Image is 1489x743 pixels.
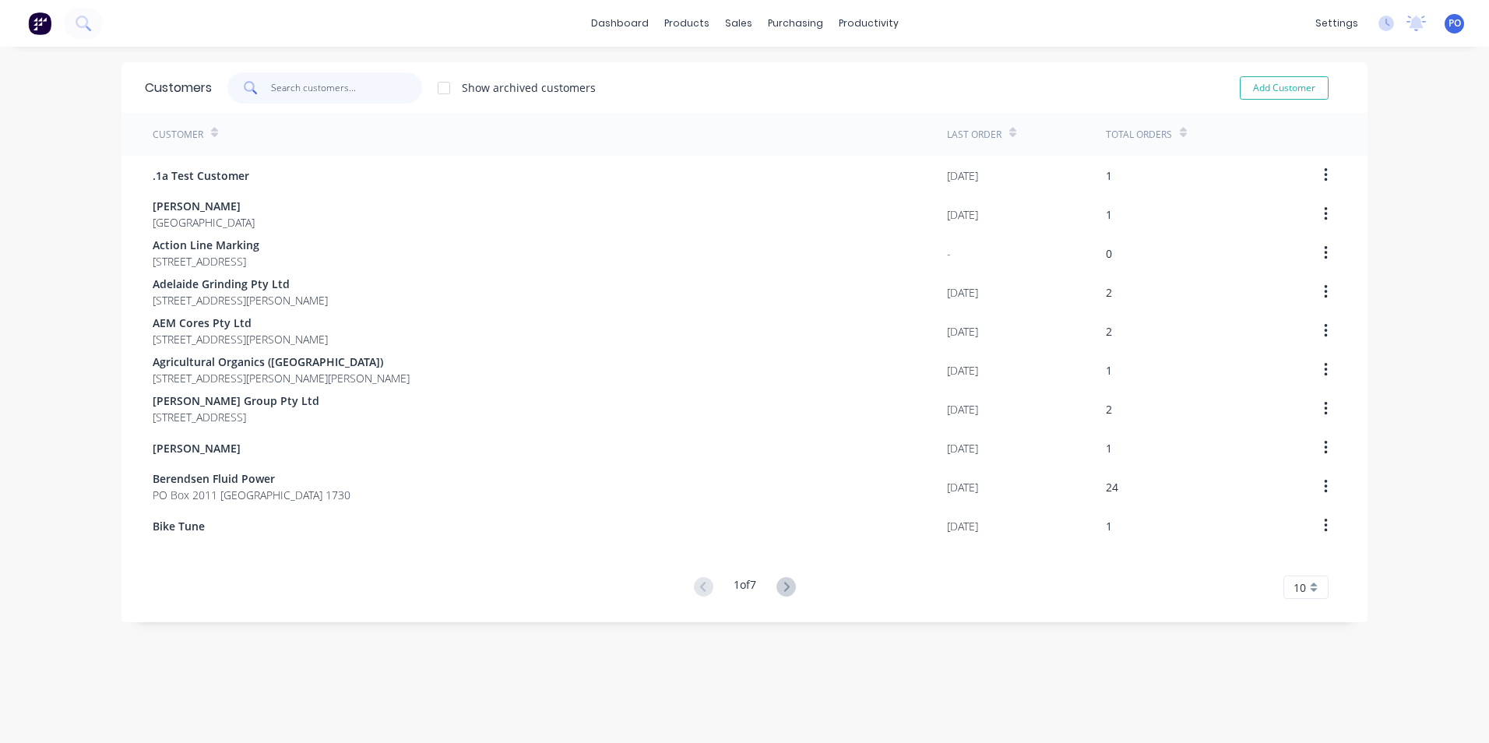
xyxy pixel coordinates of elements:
div: 1 [1106,362,1112,379]
a: dashboard [583,12,656,35]
div: [DATE] [947,362,978,379]
span: [STREET_ADDRESS] [153,409,319,425]
div: productivity [831,12,906,35]
div: [DATE] [947,167,978,184]
div: 2 [1106,323,1112,340]
span: Bike Tune [153,518,205,534]
div: 1 [1106,518,1112,534]
span: Berendsen Fluid Power [153,470,350,487]
div: 0 [1106,245,1112,262]
span: Adelaide Grinding Pty Ltd [153,276,328,292]
div: 1 [1106,206,1112,223]
span: Action Line Marking [153,237,259,253]
span: .1a Test Customer [153,167,249,184]
span: Agricultural Organics ([GEOGRAPHIC_DATA]) [153,354,410,370]
span: [GEOGRAPHIC_DATA] [153,214,255,231]
img: Factory [28,12,51,35]
span: [STREET_ADDRESS][PERSON_NAME][PERSON_NAME] [153,370,410,386]
div: 1 of 7 [734,576,756,599]
span: AEM Cores Pty Ltd [153,315,328,331]
span: PO Box 2011 [GEOGRAPHIC_DATA] 1730 [153,487,350,503]
div: 2 [1106,401,1112,417]
div: - [947,245,951,262]
div: Total Orders [1106,128,1172,142]
div: [DATE] [947,440,978,456]
div: [DATE] [947,518,978,534]
div: products [656,12,717,35]
div: [DATE] [947,323,978,340]
div: sales [717,12,760,35]
button: Add Customer [1240,76,1329,100]
span: PO [1449,16,1461,30]
div: Show archived customers [462,79,596,96]
div: [DATE] [947,479,978,495]
span: 10 [1294,579,1306,596]
div: settings [1308,12,1366,35]
div: [DATE] [947,206,978,223]
span: [PERSON_NAME] Group Pty Ltd [153,393,319,409]
div: Last Order [947,128,1001,142]
div: 1 [1106,167,1112,184]
div: [DATE] [947,401,978,417]
span: [STREET_ADDRESS] [153,253,259,269]
span: [PERSON_NAME] [153,440,241,456]
div: 24 [1106,479,1118,495]
span: [STREET_ADDRESS][PERSON_NAME] [153,292,328,308]
input: Search customers... [271,72,423,104]
div: Customers [145,79,212,97]
div: Customer [153,128,203,142]
span: [PERSON_NAME] [153,198,255,214]
div: 1 [1106,440,1112,456]
div: purchasing [760,12,831,35]
div: [DATE] [947,284,978,301]
div: 2 [1106,284,1112,301]
span: [STREET_ADDRESS][PERSON_NAME] [153,331,328,347]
